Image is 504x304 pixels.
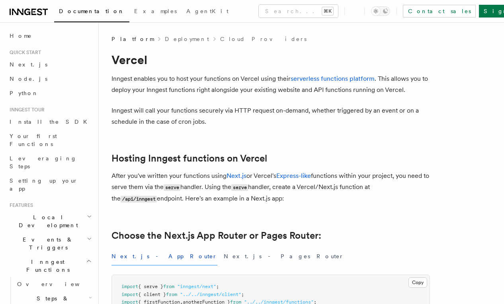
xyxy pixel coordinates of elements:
[182,2,233,21] a: AgentKit
[121,284,138,289] span: import
[14,277,94,291] a: Overview
[6,115,94,129] a: Install the SDK
[227,172,246,179] a: Next.js
[224,247,344,265] button: Next.js - Pages Router
[121,196,157,203] code: /api/inngest
[6,210,94,232] button: Local Development
[111,170,430,205] p: After you've written your functions using or Vercel's functions within your project, you need to ...
[6,232,94,255] button: Events & Triggers
[10,61,47,68] span: Next.js
[10,133,57,147] span: Your first Functions
[291,75,375,82] a: serverless functions platform
[6,213,87,229] span: Local Development
[231,184,248,191] code: serve
[220,35,307,43] a: Cloud Providers
[111,247,217,265] button: Next.js - App Router
[6,72,94,86] a: Node.js
[6,129,94,151] a: Your first Functions
[180,292,241,297] span: "../../inngest/client"
[59,8,125,14] span: Documentation
[111,53,430,67] h1: Vercel
[276,172,311,179] a: Express-like
[6,173,94,196] a: Setting up your app
[177,284,216,289] span: "inngest/next"
[6,29,94,43] a: Home
[10,155,77,170] span: Leveraging Steps
[10,32,32,40] span: Home
[165,35,209,43] a: Deployment
[186,8,229,14] span: AgentKit
[10,177,78,192] span: Setting up your app
[111,35,154,43] span: Platform
[216,284,219,289] span: ;
[241,292,244,297] span: ;
[121,292,138,297] span: import
[403,5,476,18] a: Contact sales
[111,73,430,95] p: Inngest enables you to host your functions on Vercel using their . This allows you to deploy your...
[6,255,94,277] button: Inngest Functions
[10,76,47,82] span: Node.js
[6,49,41,56] span: Quick start
[6,236,87,251] span: Events & Triggers
[138,284,163,289] span: { serve }
[166,292,177,297] span: from
[134,8,177,14] span: Examples
[6,107,45,113] span: Inngest tour
[129,2,182,21] a: Examples
[371,6,390,16] button: Toggle dark mode
[17,281,99,287] span: Overview
[6,202,33,209] span: Features
[6,86,94,100] a: Python
[10,119,92,125] span: Install the SDK
[408,277,427,288] button: Copy
[6,57,94,72] a: Next.js
[111,230,321,241] a: Choose the Next.js App Router or Pages Router:
[163,284,174,289] span: from
[54,2,129,22] a: Documentation
[111,153,267,164] a: Hosting Inngest functions on Vercel
[6,258,86,274] span: Inngest Functions
[259,5,338,18] button: Search...⌘K
[111,105,430,127] p: Inngest will call your functions securely via HTTP request on-demand, whether triggered by an eve...
[322,7,333,15] kbd: ⌘K
[138,292,166,297] span: { client }
[6,151,94,173] a: Leveraging Steps
[164,184,180,191] code: serve
[10,90,39,96] span: Python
